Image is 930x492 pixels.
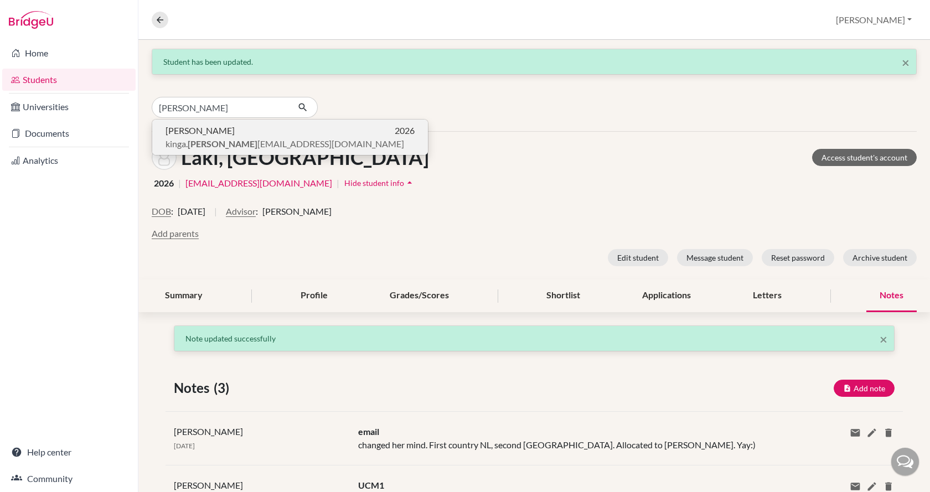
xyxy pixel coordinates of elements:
[166,137,404,151] span: kinga. [EMAIL_ADDRESS][DOMAIN_NAME]
[226,205,256,218] button: Advisor
[188,138,257,149] b: [PERSON_NAME]
[152,145,177,170] img: Lilla Laki's avatar
[152,205,171,218] button: DOB
[404,177,415,188] i: arrow_drop_up
[174,426,243,437] span: [PERSON_NAME]
[152,120,428,155] button: [PERSON_NAME]2026kinga.[PERSON_NAME][EMAIL_ADDRESS][DOMAIN_NAME]
[2,122,136,144] a: Documents
[831,9,917,30] button: [PERSON_NAME]
[166,124,235,137] span: [PERSON_NAME]
[376,279,462,312] div: Grades/Scores
[350,425,780,452] div: changed her mind. First country NL, second [GEOGRAPHIC_DATA]. Allocated to [PERSON_NAME]. Yay:)
[25,8,48,18] span: Help
[880,333,887,346] button: Close
[395,124,415,137] span: 2026
[344,174,416,191] button: Hide student infoarrow_drop_up
[185,177,332,190] a: [EMAIL_ADDRESS][DOMAIN_NAME]
[152,279,216,312] div: Summary
[178,205,205,218] span: [DATE]
[740,279,795,312] div: Letters
[178,177,181,190] span: |
[2,149,136,172] a: Analytics
[866,279,917,312] div: Notes
[171,205,173,218] span: :
[358,480,384,490] span: UCM1
[812,149,917,166] a: Access student's account
[163,56,905,68] div: Student has been updated.
[262,205,332,218] span: [PERSON_NAME]
[762,249,834,266] button: Reset password
[608,249,668,266] button: Edit student
[843,249,917,266] button: Archive student
[880,331,887,347] span: ×
[287,279,341,312] div: Profile
[174,442,195,450] span: [DATE]
[337,177,339,190] span: |
[2,69,136,91] a: Students
[181,146,429,169] h1: Laki, [GEOGRAPHIC_DATA]
[154,177,174,190] span: 2026
[152,227,199,240] button: Add parents
[533,279,593,312] div: Shortlist
[256,205,258,218] span: :
[677,249,753,266] button: Message student
[9,11,53,29] img: Bridge-U
[152,97,289,118] input: Find student by name...
[2,468,136,490] a: Community
[174,378,214,398] span: Notes
[214,378,234,398] span: (3)
[834,380,895,397] button: Add note
[2,42,136,64] a: Home
[344,178,404,188] span: Hide student info
[185,333,883,344] p: Note updated successfully
[214,205,217,227] span: |
[2,96,136,118] a: Universities
[629,279,704,312] div: Applications
[358,426,379,437] span: email
[902,56,910,69] button: Close
[2,441,136,463] a: Help center
[902,54,910,70] span: ×
[174,480,243,490] span: [PERSON_NAME]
